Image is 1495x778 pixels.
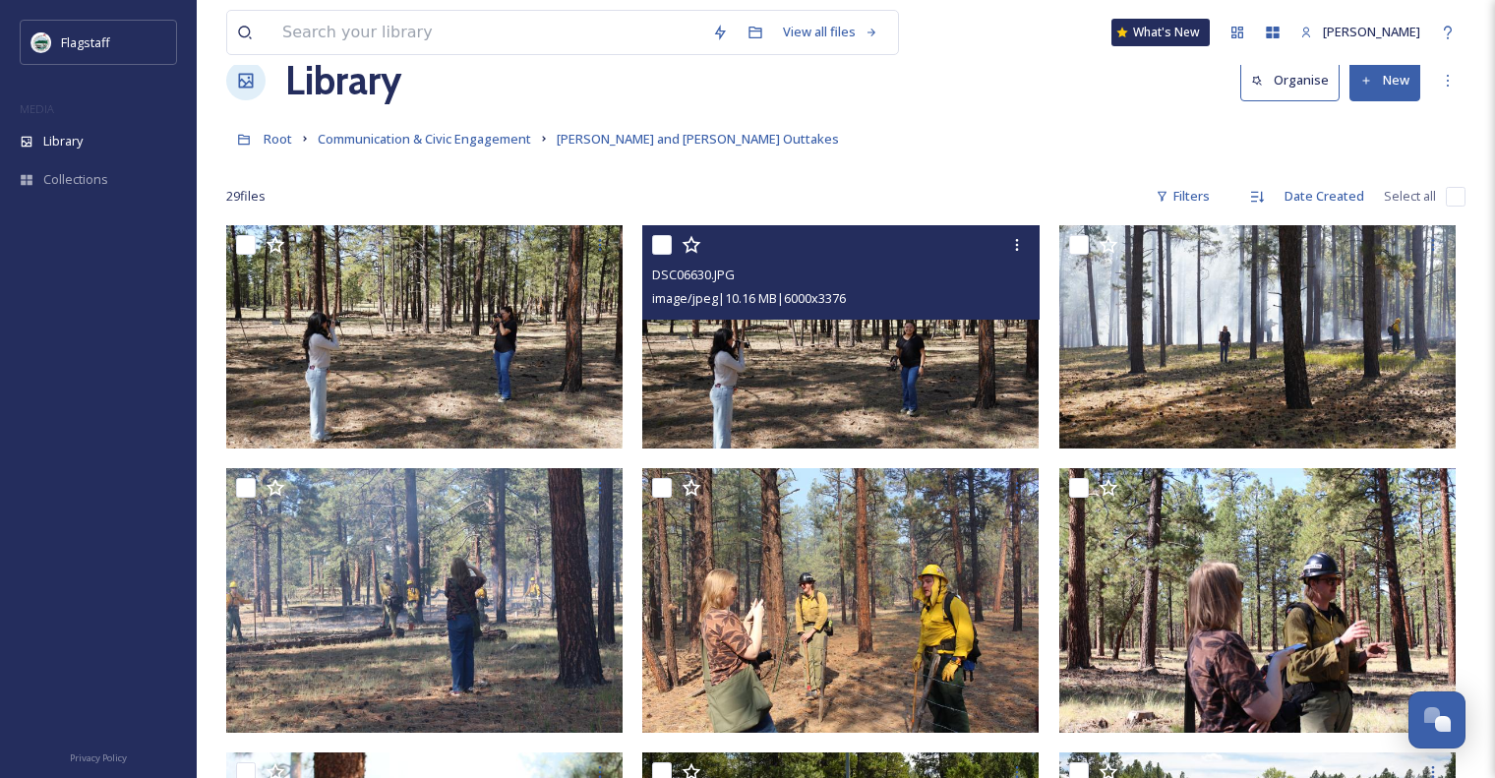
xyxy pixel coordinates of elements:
[43,132,83,150] span: Library
[652,266,735,283] span: DSC06630.JPG
[773,13,888,51] a: View all files
[1323,23,1420,40] span: [PERSON_NAME]
[557,127,839,150] a: [PERSON_NAME] and [PERSON_NAME] Outtakes
[1240,60,1349,100] a: Organise
[70,751,127,764] span: Privacy Policy
[272,11,702,54] input: Search your library
[1349,60,1420,100] button: New
[642,225,1039,449] img: DSC06630.JPG
[652,289,846,307] span: image/jpeg | 10.16 MB | 6000 x 3376
[1240,60,1340,100] button: Organise
[1059,468,1456,733] img: IMG_7154.jpeg
[226,187,266,206] span: 29 file s
[642,468,1039,733] img: IMG_7070.jpeg
[1146,177,1220,215] div: Filters
[264,127,292,150] a: Root
[61,33,110,51] span: Flagstaff
[264,130,292,148] span: Root
[226,468,623,733] img: IMG_7014.jpeg
[43,170,108,189] span: Collections
[70,745,127,768] a: Privacy Policy
[31,32,51,52] img: images%20%282%29.jpeg
[1384,187,1436,206] span: Select all
[20,101,54,116] span: MEDIA
[1290,13,1430,51] a: [PERSON_NAME]
[1275,177,1374,215] div: Date Created
[1111,19,1210,46] a: What's New
[285,51,401,110] a: Library
[557,130,839,148] span: [PERSON_NAME] and [PERSON_NAME] Outtakes
[226,225,623,449] img: DSC066311.JPG
[1408,691,1465,748] button: Open Chat
[318,130,531,148] span: Communication & Civic Engagement
[1059,225,1456,449] img: DSC06616.JPG
[318,127,531,150] a: Communication & Civic Engagement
